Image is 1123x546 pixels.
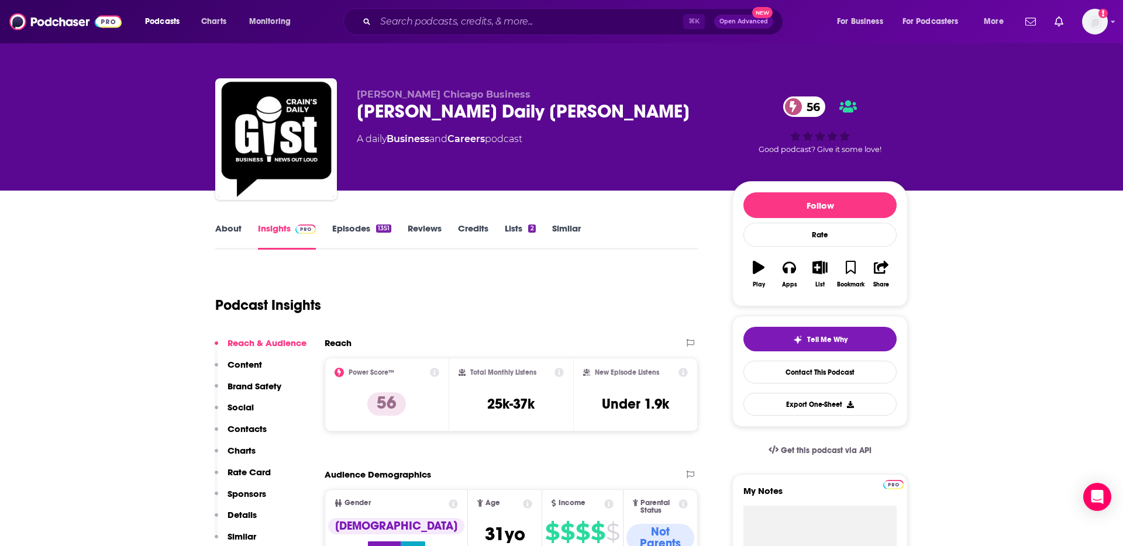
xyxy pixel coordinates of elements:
a: Careers [447,133,485,144]
p: Rate Card [228,466,271,478]
span: 31 yo [485,523,525,545]
div: 2 [528,224,535,233]
a: Business [387,133,429,144]
button: open menu [137,12,195,31]
span: New [752,7,773,18]
a: Reviews [408,223,442,250]
img: Podchaser - Follow, Share and Rate Podcasts [9,11,122,33]
div: A daily podcast [357,132,522,146]
button: open menu [976,12,1018,31]
button: Open AdvancedNew [714,15,773,29]
span: Open Advanced [719,19,768,25]
a: Lists2 [505,223,535,250]
a: InsightsPodchaser Pro [258,223,316,250]
p: Similar [228,531,256,542]
div: Share [873,281,889,288]
button: Bookmark [835,253,866,295]
button: Play [743,253,774,295]
button: Content [215,359,262,381]
span: Parental Status [640,499,676,514]
button: open menu [241,12,306,31]
span: [PERSON_NAME] Chicago Business [357,89,531,100]
button: Apps [774,253,804,295]
svg: Add a profile image [1098,9,1108,18]
div: 56Good podcast? Give it some love! [732,89,908,161]
div: Play [753,281,765,288]
h2: Power Score™ [349,368,394,376]
button: Rate Card [215,466,271,488]
span: Charts [201,13,226,30]
button: Share [866,253,897,295]
button: Contacts [215,423,267,445]
div: [DEMOGRAPHIC_DATA] [328,518,464,534]
p: Brand Safety [228,381,281,392]
h2: Audience Demographics [325,469,431,480]
img: Crain's Daily Gist [218,81,335,198]
h2: Reach [325,337,352,348]
div: Search podcasts, credits, & more... [354,8,794,35]
img: tell me why sparkle [793,335,802,344]
a: Episodes1351 [332,223,391,250]
p: Details [228,509,257,520]
span: and [429,133,447,144]
button: Brand Safety [215,381,281,402]
h3: 25k-37k [487,395,535,413]
h2: Total Monthly Listens [470,368,536,376]
div: 1351 [376,224,391,233]
label: My Notes [743,485,897,506]
div: List [815,281,825,288]
button: List [805,253,835,295]
a: Show notifications dropdown [1050,12,1068,32]
div: Open Intercom Messenger [1083,483,1111,511]
button: tell me why sparkleTell Me Why [743,327,897,351]
a: Get this podcast via API [759,436,881,465]
span: Good podcast? Give it some love! [759,145,881,154]
button: Export One-Sheet [743,393,897,416]
div: Apps [782,281,797,288]
img: Podchaser Pro [883,480,904,489]
button: Sponsors [215,488,266,510]
p: Reach & Audience [228,337,306,348]
span: 56 [795,96,826,117]
p: Social [228,402,254,413]
span: $ [545,523,559,541]
span: For Business [837,13,883,30]
p: Contacts [228,423,267,434]
button: open menu [895,12,976,31]
p: 56 [367,392,406,416]
span: Gender [345,499,371,507]
span: For Podcasters [902,13,959,30]
span: More [984,13,1004,30]
button: Details [215,509,257,531]
h2: New Episode Listens [595,368,659,376]
p: Sponsors [228,488,266,499]
button: Social [215,402,254,423]
span: $ [591,523,605,541]
span: $ [576,523,590,541]
input: Search podcasts, credits, & more... [376,12,683,31]
span: ⌘ K [683,14,705,29]
button: Show profile menu [1082,9,1108,34]
span: Get this podcast via API [781,445,871,455]
span: Monitoring [249,13,291,30]
a: Charts [194,12,233,31]
a: Credits [458,223,488,250]
div: Bookmark [837,281,864,288]
img: Podchaser Pro [295,224,316,234]
h3: Under 1.9k [602,395,669,413]
span: Logged in as JamesRod2024 [1082,9,1108,34]
button: Follow [743,192,897,218]
span: Age [485,499,500,507]
span: Income [559,499,585,507]
a: Similar [552,223,581,250]
a: About [215,223,242,250]
a: Pro website [883,478,904,489]
img: User Profile [1082,9,1108,34]
a: 56 [783,96,826,117]
h1: Podcast Insights [215,296,321,314]
button: open menu [829,12,898,31]
span: $ [560,523,574,541]
p: Content [228,359,262,370]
